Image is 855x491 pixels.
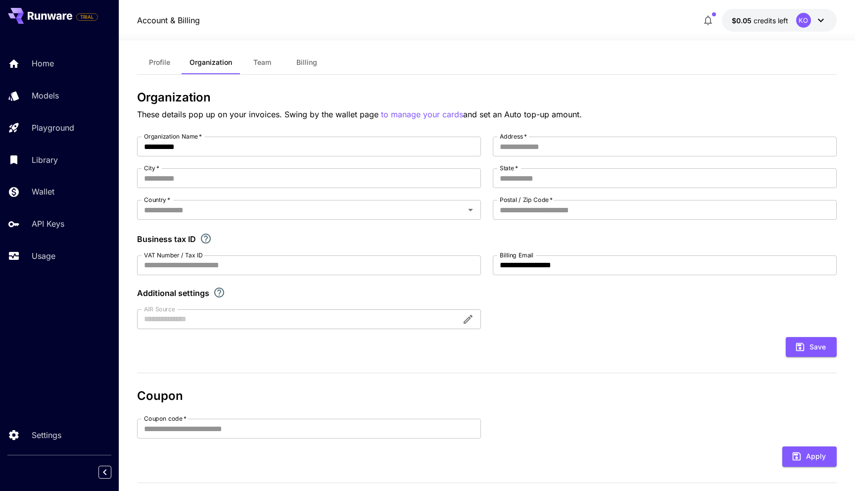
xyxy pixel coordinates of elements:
[500,196,553,204] label: Postal / Zip Code
[732,16,754,25] span: $0.05
[106,463,119,481] div: Collapse sidebar
[144,251,203,259] label: VAT Number / Tax ID
[144,414,187,423] label: Coupon code
[144,305,175,313] label: AIR Source
[32,154,58,166] p: Library
[464,203,477,217] button: Open
[144,132,202,141] label: Organization Name
[782,446,837,467] button: Apply
[137,389,837,403] h3: Coupon
[32,57,54,69] p: Home
[253,58,271,67] span: Team
[137,109,381,119] span: These details pop up on your invoices. Swing by the wallet page
[500,132,527,141] label: Address
[137,14,200,26] a: Account & Billing
[32,250,55,262] p: Usage
[500,251,533,259] label: Billing Email
[32,186,54,197] p: Wallet
[463,109,582,119] span: and set an Auto top-up amount.
[76,11,98,23] span: Add your payment card to enable full platform functionality.
[190,58,232,67] span: Organization
[32,429,61,441] p: Settings
[137,233,196,245] p: Business tax ID
[32,90,59,101] p: Models
[500,164,518,172] label: State
[722,9,837,32] button: $0.05KO
[296,58,317,67] span: Billing
[144,196,170,204] label: Country
[32,122,74,134] p: Playground
[77,13,97,21] span: TRIAL
[98,466,111,479] button: Collapse sidebar
[796,13,811,28] div: KO
[213,287,225,298] svg: Explore additional customization settings
[786,337,837,357] button: Save
[381,108,463,121] button: to manage your cards
[137,91,837,104] h3: Organization
[754,16,788,25] span: credits left
[200,233,212,245] svg: If you are a business tax registrant, please enter your business tax ID here.
[732,15,788,26] div: $0.05
[149,58,170,67] span: Profile
[144,164,159,172] label: City
[32,218,64,230] p: API Keys
[137,14,200,26] nav: breadcrumb
[137,287,209,299] p: Additional settings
